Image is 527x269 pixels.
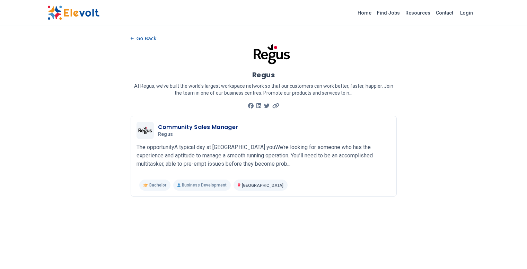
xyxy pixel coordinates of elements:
h3: Community Sales Manager [158,123,238,131]
p: The opportunityA typical day at [GEOGRAPHIC_DATA] youWe’re looking for someone who has the experi... [137,143,391,168]
img: Regus [138,127,152,134]
span: [GEOGRAPHIC_DATA] [242,183,283,188]
button: Go Back [131,33,157,44]
img: Regus [253,44,290,64]
iframe: Advertisement [408,33,494,241]
span: Regus [158,131,173,138]
a: Home [355,7,374,18]
img: Elevolt [47,6,99,20]
a: Resources [403,7,433,18]
span: Bachelor [149,182,166,188]
a: Find Jobs [374,7,403,18]
p: At Regus, we’ve built the world’s largest workspace network so that our customers can work better... [131,83,397,96]
a: Contact [433,7,456,18]
a: RegusCommunity Sales ManagerRegusThe opportunityA typical day at [GEOGRAPHIC_DATA] youWe’re looki... [137,122,391,191]
iframe: Advertisement [47,33,133,241]
p: Business Development [173,180,231,191]
h1: Regus [252,70,275,80]
a: Login [456,6,477,20]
